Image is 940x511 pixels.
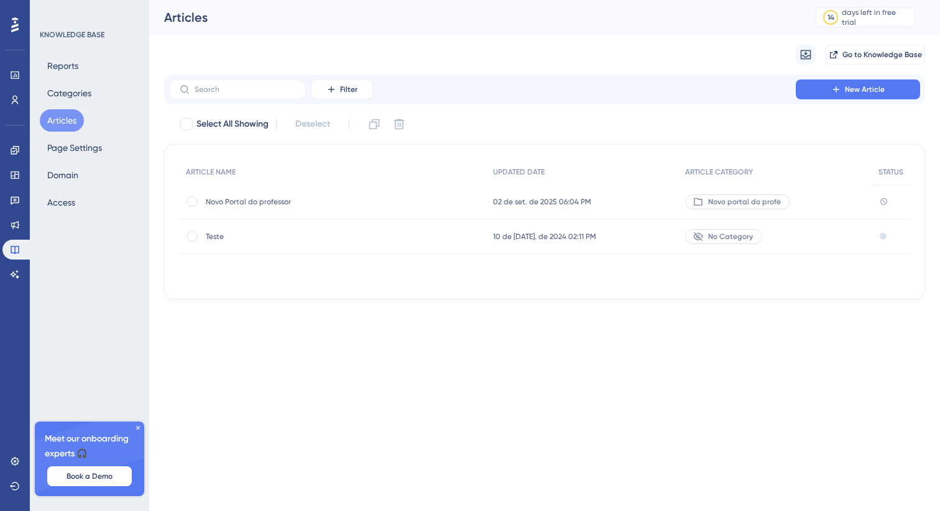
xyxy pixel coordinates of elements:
[40,82,99,104] button: Categories
[40,191,83,214] button: Access
[826,45,925,65] button: Go to Knowledge Base
[40,55,86,77] button: Reports
[40,109,84,132] button: Articles
[195,85,295,94] input: Search
[67,471,113,481] span: Book a Demo
[206,232,405,242] span: Teste
[45,432,134,461] span: Meet our onboarding experts 🎧
[685,167,753,177] span: ARTICLE CATEGORY
[295,117,330,132] span: Deselect
[796,79,920,99] button: New Article
[493,167,545,177] span: UPDATED DATE
[827,12,834,22] div: 14
[47,466,132,486] button: Book a Demo
[284,113,341,135] button: Deselect
[845,84,885,94] span: New Article
[878,167,903,177] span: STATUS
[40,30,104,40] div: KNOWLEDGE BASE
[40,137,109,159] button: Page Settings
[340,84,357,94] span: Filter
[708,232,753,242] span: No Category
[164,9,785,26] div: Articles
[206,197,405,207] span: Novo Portal do professor
[196,117,269,132] span: Select All Showing
[40,164,86,186] button: Domain
[493,232,596,242] span: 10 de [DATE]. de 2024 02:11 PM
[708,197,781,207] span: Novo portal do profe
[842,50,922,60] span: Go to Knowledge Base
[311,79,373,99] button: Filter
[842,7,911,27] div: days left in free trial
[493,197,591,207] span: 02 de set. de 2025 06:04 PM
[186,167,236,177] span: ARTICLE NAME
